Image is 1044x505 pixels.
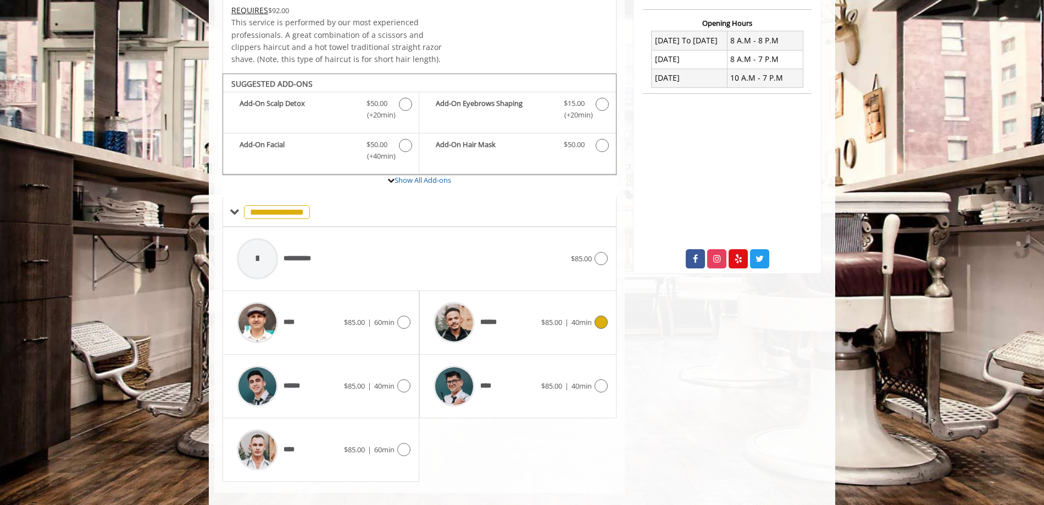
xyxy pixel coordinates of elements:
[558,109,590,121] span: (+20min )
[425,139,610,155] label: Add-On Hair Mask
[652,69,728,87] td: [DATE]
[361,109,393,121] span: (+20min )
[541,317,562,327] span: $85.00
[374,381,395,391] span: 40min
[231,5,268,15] span: This service needs some Advance to be paid before we block your appointment
[344,381,365,391] span: $85.00
[571,254,592,263] span: $85.00
[361,150,393,162] span: (+40min )
[436,98,552,121] b: Add-On Eyebrows Shaping
[727,31,803,50] td: 8 A.M - 8 P.M
[374,317,395,327] span: 60min
[374,445,395,454] span: 60min
[368,381,371,391] span: |
[652,31,728,50] td: [DATE] To [DATE]
[565,381,569,391] span: |
[727,50,803,69] td: 8 A.M - 7 P.M
[231,4,452,16] div: $92.00
[564,139,585,150] span: $50.00
[571,317,592,327] span: 40min
[565,317,569,327] span: |
[229,98,413,124] label: Add-On Scalp Detox
[231,16,452,66] p: This service is performed by our most experienced professionals. A great combination of a scissor...
[344,317,365,327] span: $85.00
[229,139,413,165] label: Add-On Facial
[643,19,812,27] h3: Opening Hours
[564,98,585,109] span: $15.00
[727,69,803,87] td: 10 A.M - 7 P.M
[240,139,356,162] b: Add-On Facial
[541,381,562,391] span: $85.00
[395,175,451,185] a: Show All Add-ons
[366,98,387,109] span: $50.00
[366,139,387,150] span: $50.00
[231,78,313,89] b: SUGGESTED ADD-ONS
[240,98,356,121] b: Add-On Scalp Detox
[368,445,371,454] span: |
[344,445,365,454] span: $85.00
[436,139,552,152] b: Add-On Hair Mask
[571,381,592,391] span: 40min
[652,50,728,69] td: [DATE]
[223,74,617,176] div: The Made Man Senior Barber Haircut And Shave Add-onS
[368,317,371,327] span: |
[425,98,610,124] label: Add-On Eyebrows Shaping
